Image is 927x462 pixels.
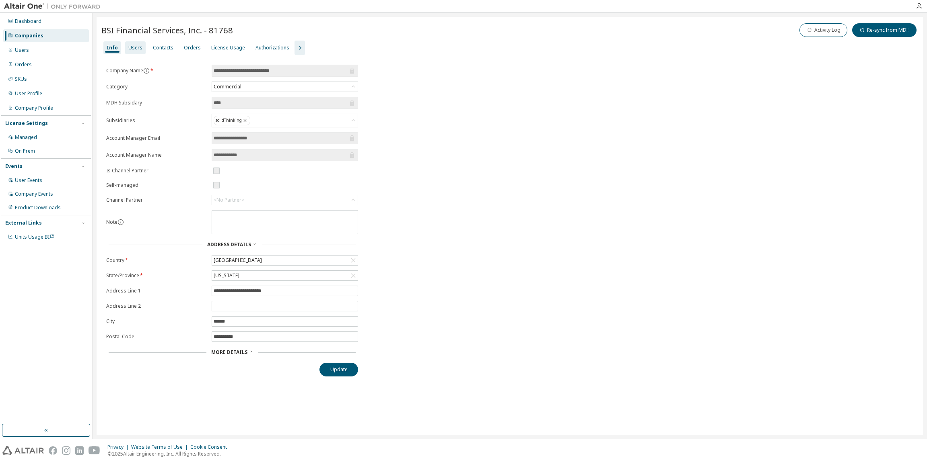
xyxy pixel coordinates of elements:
[106,333,207,340] label: Postal Code
[106,257,207,264] label: Country
[212,256,358,265] div: [GEOGRAPHIC_DATA]
[5,163,23,170] div: Events
[5,120,48,127] div: License Settings
[15,134,37,141] div: Managed
[128,45,142,51] div: Users
[15,61,32,68] div: Orders
[101,25,233,36] span: BSI Financial Services, Inc. - 81768
[15,233,54,240] span: Units Usage BI
[15,148,35,154] div: On Prem
[212,271,241,280] div: [US_STATE]
[106,197,207,203] label: Channel Partner
[153,45,173,51] div: Contacts
[15,47,29,53] div: Users
[106,135,207,141] label: Account Manager Email
[5,220,42,226] div: External Links
[190,444,232,450] div: Cookie Consent
[207,241,251,248] span: Address Details
[15,105,53,111] div: Company Profile
[212,271,358,280] div: [US_STATE]
[212,195,358,205] div: <No Partner>
[106,100,207,106] label: MDH Subsidary
[4,2,105,10] img: Altair One
[212,256,263,265] div: [GEOGRAPHIC_DATA]
[184,45,201,51] div: Orders
[15,18,41,25] div: Dashboard
[117,219,124,225] button: information
[131,444,190,450] div: Website Terms of Use
[106,117,207,124] label: Subsidiaries
[15,204,61,211] div: Product Downloads
[106,272,207,279] label: State/Province
[212,114,358,127] div: solidThinking
[214,116,250,125] div: solidThinking
[106,67,207,74] label: Company Name
[2,446,44,455] img: altair_logo.svg
[106,288,207,294] label: Address Line 1
[106,182,207,188] label: Self-managed
[212,82,358,92] div: Commercial
[15,90,42,97] div: User Profile
[89,446,100,455] img: youtube.svg
[107,45,118,51] div: Info
[62,446,70,455] img: instagram.svg
[106,152,207,158] label: Account Manager Name
[75,446,84,455] img: linkedin.svg
[212,82,243,91] div: Commercial
[15,191,53,197] div: Company Events
[799,23,847,37] button: Activity Log
[106,318,207,325] label: City
[15,76,27,82] div: SKUs
[106,303,207,309] label: Address Line 2
[107,444,131,450] div: Privacy
[852,23,917,37] button: Re-sync from MDH
[15,33,43,39] div: Companies
[15,177,42,184] div: User Events
[49,446,57,455] img: facebook.svg
[107,450,232,457] p: © 2025 Altair Engineering, Inc. All Rights Reserved.
[211,45,245,51] div: License Usage
[106,84,207,90] label: Category
[255,45,289,51] div: Authorizations
[214,197,244,203] div: <No Partner>
[106,219,117,225] label: Note
[143,67,150,74] button: information
[211,349,247,356] span: More Details
[106,168,207,174] label: Is Channel Partner
[319,363,358,376] button: Update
